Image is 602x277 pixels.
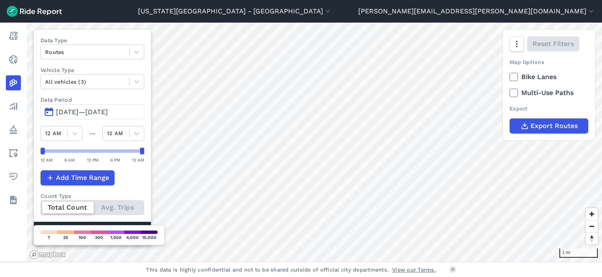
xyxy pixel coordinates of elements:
a: Areas [6,146,21,161]
span: Export Routes [531,121,578,131]
div: 1 mi [559,249,598,258]
div: 12 AM [132,156,144,164]
div: 12 PM [87,156,99,164]
a: Datasets [6,192,21,208]
a: Mapbox logo [29,250,66,259]
div: 132,698 [41,228,98,239]
button: Reset bearing to north [586,232,598,244]
div: Count Type [41,192,144,200]
div: Matched Trips [34,222,151,245]
div: Export [510,105,588,113]
a: Analyze [6,99,21,114]
img: Ride Report [7,6,62,17]
button: Add Time Range [41,170,115,185]
label: Data Type [41,36,144,44]
label: Bike Lanes [510,72,588,82]
div: Map Options [510,58,588,66]
button: Zoom out [586,220,598,232]
label: Vehicle Type [41,66,144,74]
button: [PERSON_NAME][EMAIL_ADDRESS][PERSON_NAME][DOMAIN_NAME] [358,6,595,16]
div: — [82,128,102,138]
canvas: Map [27,23,602,262]
a: Heatmaps [6,75,21,90]
span: Reset Filters [533,39,574,49]
a: Report [6,28,21,44]
button: [DATE]—[DATE] [41,104,144,119]
label: Multi-Use Paths [510,88,588,98]
button: Export Routes [510,118,588,133]
a: Policy [6,122,21,137]
span: Add Time Range [56,173,109,183]
button: Reset Filters [527,36,579,51]
button: Zoom in [586,208,598,220]
a: Realtime [6,52,21,67]
div: 6 AM [64,156,75,164]
div: 6 PM [110,156,120,164]
button: [US_STATE][GEOGRAPHIC_DATA] - [GEOGRAPHIC_DATA] [138,6,332,16]
span: [DATE]—[DATE] [56,108,108,116]
label: Data Period [41,96,144,104]
div: 12 AM [41,156,53,164]
a: Health [6,169,21,184]
a: View our Terms. [392,266,436,274]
